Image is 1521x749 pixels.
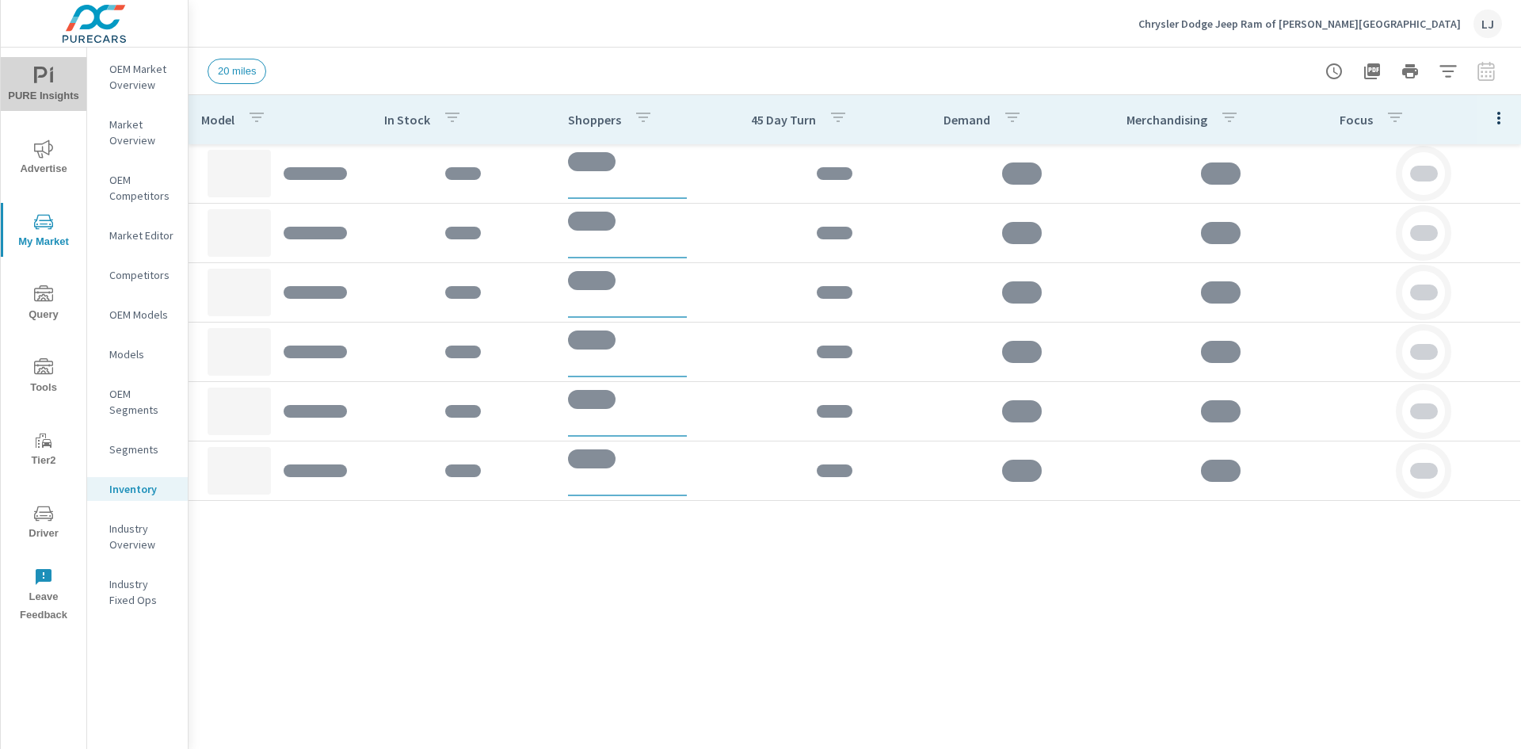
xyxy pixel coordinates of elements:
div: OEM Competitors [87,168,188,208]
p: Market Editor [109,227,175,243]
div: Industry Overview [87,517,188,556]
div: Competitors [87,263,188,287]
button: Print Report [1394,55,1426,87]
p: Segments [109,441,175,457]
div: OEM Models [87,303,188,327]
div: nav menu [1,48,86,631]
p: Industry Overview [109,521,175,552]
p: Inventory [109,481,175,497]
p: Focus [1340,112,1373,128]
p: In Stock [384,112,430,128]
span: My Market [6,212,82,251]
span: Leave Feedback [6,567,82,625]
p: Model [201,112,234,128]
div: Models [87,342,188,366]
p: Chrysler Dodge Jeep Ram of [PERSON_NAME][GEOGRAPHIC_DATA] [1138,17,1461,31]
div: OEM Segments [87,382,188,422]
p: Industry Fixed Ops [109,576,175,608]
button: "Export Report to PDF" [1356,55,1388,87]
span: PURE Insights [6,67,82,105]
div: Market Editor [87,224,188,247]
span: Advertise [6,139,82,178]
button: Apply Filters [1432,55,1464,87]
p: OEM Models [109,307,175,323]
div: Inventory [87,477,188,501]
p: OEM Segments [109,386,175,418]
span: Query [6,285,82,324]
p: OEM Competitors [109,172,175,204]
div: OEM Market Overview [87,57,188,97]
p: 45 Day Turn [751,112,816,128]
p: Demand [943,112,990,128]
p: Merchandising [1126,112,1207,128]
span: Tools [6,358,82,397]
p: OEM Market Overview [109,61,175,93]
p: Models [109,346,175,362]
p: Competitors [109,267,175,283]
span: Tier2 [6,431,82,470]
div: Industry Fixed Ops [87,572,188,612]
div: Market Overview [87,113,188,152]
div: Segments [87,438,188,461]
p: Market Overview [109,117,175,148]
p: Shoppers [568,112,621,128]
div: LJ [1473,10,1502,38]
span: Driver [6,504,82,543]
span: 20 miles [208,65,265,77]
